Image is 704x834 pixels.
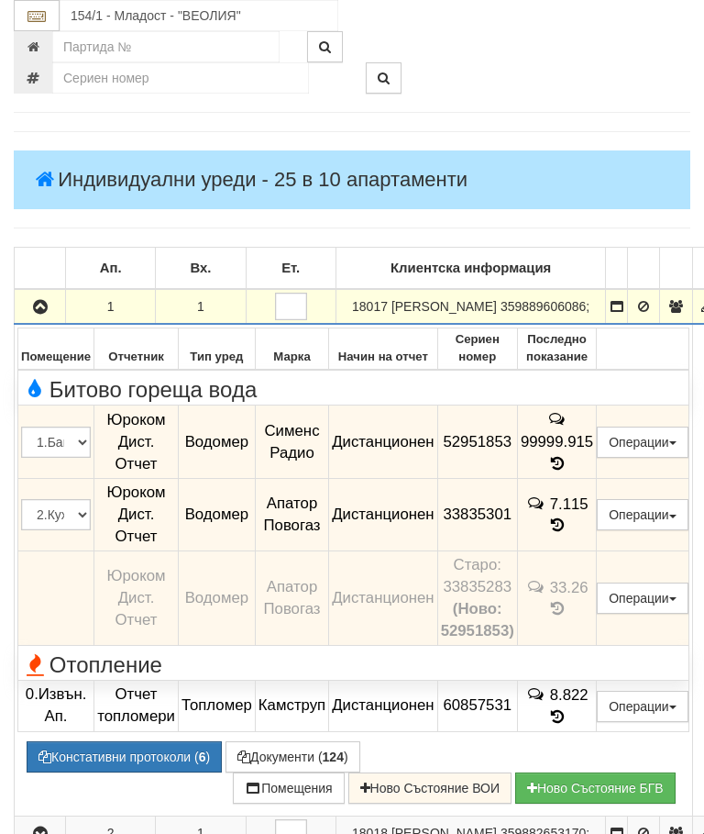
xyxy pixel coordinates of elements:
span: История на показанията [547,517,567,534]
td: : No sort applied, sorting is disabled [15,248,66,290]
button: Помещения [233,773,345,804]
span: Битово гореща вода [21,378,257,402]
td: : No sort applied, sorting is disabled [627,248,659,290]
button: Констативни протоколи (6) [27,741,222,773]
span: 7.115 [550,495,588,512]
span: История на забележките [525,495,549,512]
span: Партида № [352,299,388,314]
span: Юроком Дист. Отчет [107,484,166,545]
span: 359889606086 [500,299,586,314]
th: Марка [255,328,328,370]
span: 60857531 [443,696,511,714]
td: Устройство със сериен номер 33835283 беше подменено от устройство със сериен номер 52951853 [437,550,517,645]
span: История на забележките [547,410,567,428]
td: Ет.: No sort applied, sorting is disabled [246,248,335,290]
td: Дистанционен [329,550,437,645]
td: Вх.: No sort applied, sorting is disabled [156,248,246,290]
button: Операции [597,583,688,614]
b: Ет. [281,261,300,275]
td: Водомер [178,406,255,479]
button: Операции [597,499,688,530]
td: 0.Извън. Ап. [18,681,94,732]
td: Клиентска информация: No sort applied, sorting is disabled [335,248,606,290]
b: Клиентска информация [390,261,551,275]
td: 1 [66,289,156,324]
td: : No sort applied, sorting is disabled [660,248,692,290]
button: Документи (124) [225,741,360,773]
td: Ап.: No sort applied, sorting is disabled [66,248,156,290]
td: Топломер [178,681,255,732]
button: Новo Състояние БГВ [515,773,676,804]
td: Дистанционен [329,406,437,479]
th: Отчетник [94,328,179,370]
td: ; [335,289,606,324]
button: Операции [597,691,688,722]
td: 1 [156,289,246,324]
h4: Индивидуални уреди - 25 в 10 апартаменти [14,150,690,209]
b: 124 [323,750,344,764]
th: Помещение [18,328,94,370]
span: [PERSON_NAME] [391,299,497,314]
span: История на показанията [547,600,567,617]
span: 99999.915 [521,433,593,450]
span: История на показанията [547,455,567,473]
b: (Ново: 52951853) [441,600,514,639]
input: Партида № [52,31,280,62]
b: Ап. [100,261,122,275]
span: История на показанията [547,708,567,726]
td: Водомер [178,478,255,550]
span: Отчет топломери [97,685,175,725]
td: Водомер [178,550,255,645]
th: Сериен номер [437,328,517,370]
b: Вх. [190,261,211,275]
span: Отопление [21,653,162,677]
th: Начин на отчет [329,328,437,370]
span: 8.822 [550,686,588,704]
td: Дистанционен [329,681,437,732]
td: : No sort applied, sorting is disabled [606,248,627,290]
span: Юроком Дист. Отчет [107,567,166,628]
td: Апатор Повогаз [255,478,328,550]
th: Тип уред [178,328,255,370]
input: Сериен номер [52,62,309,94]
span: История на забележките [525,578,549,595]
span: Юроком Дист. Отчет [107,411,166,473]
button: Операции [597,427,688,458]
td: Камструп [255,681,328,732]
span: История на забележките [525,685,549,703]
td: Апатор Повогаз [255,550,328,645]
th: Последно показание [517,328,596,370]
span: 33835301 [443,506,511,523]
td: Сименс Радио [255,406,328,479]
b: 6 [199,750,206,764]
span: 52951853 [443,433,511,450]
td: Дистанционен [329,478,437,550]
button: Ново Състояние ВОИ [348,773,511,804]
span: 33.26 [550,578,588,595]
